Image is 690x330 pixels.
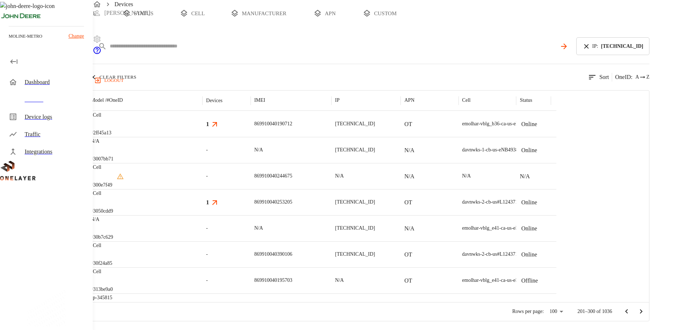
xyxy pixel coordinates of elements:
p: #3050cdd9 [91,208,113,215]
p: Rows per page: [512,308,544,315]
p: #2ff45a13 [91,129,111,137]
a: onelayer-support [93,50,101,56]
p: #313be9a0 [91,286,113,293]
p: N/A [520,172,530,181]
span: - [206,172,208,180]
p: 869910040253205 [254,199,292,206]
span: davnwks-1-cb-us-eNB493850 [462,147,523,153]
p: 201–300 of 1036 [577,308,612,315]
button: Go to next page [634,304,648,319]
span: - [206,146,208,154]
p: Online [521,120,537,129]
p: Cell [462,97,471,104]
p: N/A [91,216,113,223]
p: #3007bb71 [91,155,113,163]
p: Online [521,146,537,155]
p: Status [520,97,532,104]
p: [PERSON_NAME] [104,9,150,17]
span: - [206,251,208,258]
span: emolhar-vblg_e41-ca-us-eNB432538 [462,225,538,231]
h3: 1 [206,198,209,206]
p: eCell [91,190,113,197]
span: Support Portal [93,50,101,56]
p: Online [521,224,537,233]
div: 100 [547,306,566,317]
span: - [206,225,208,232]
div: emolhar-vblg_e41-ca-us-eNB432538 #EB211210933::NOKIA::FW2QQD [462,277,612,284]
p: [TECHNICAL_ID] [335,199,375,206]
p: #30f24a85 [91,260,112,267]
p: #30b7c629 [91,234,113,241]
p: OT [404,120,412,129]
p: eCell [91,164,112,171]
p: N/A [254,146,263,154]
p: [TECHNICAL_ID] [335,251,375,258]
p: eCell [91,268,113,275]
p: N/A [254,225,263,232]
p: IP [335,97,339,104]
p: Offline [521,276,538,285]
p: eCell [91,112,111,119]
p: N/A [404,224,414,233]
span: davnwks-2-cb-us [462,251,497,257]
p: OT [404,198,412,207]
p: Online [521,250,537,259]
p: N/A [404,146,414,155]
p: 869910040390106 [254,251,292,258]
p: Online [521,198,537,207]
span: # OneID [106,97,123,103]
p: 869910040244675 [254,172,292,180]
p: N/A [335,277,344,284]
button: logout [93,75,126,86]
span: emolhar-vblg_b36-ca-us-eNB432539 [462,121,538,126]
p: [TECHNICAL_ID] [335,225,375,232]
button: Go to previous page [619,304,634,319]
p: N/A [91,138,113,145]
span: N/A [462,173,471,179]
span: #L1243710802::NOKIA::ASIB [497,199,561,205]
p: IMEI [254,97,265,104]
p: ap-345815 [91,294,113,301]
p: Model / [91,97,123,104]
div: emolhar-vblg_b36-ca-us-eNB432539 #EB211210942::NOKIA::FW2QQD [462,120,613,128]
p: 869910040190712 [254,120,292,128]
p: N/A [404,172,414,181]
span: emolhar-vblg_e41-ca-us-eNB432538 [462,277,538,283]
p: N/A [335,172,344,180]
div: Devices [206,98,222,104]
span: davnwks-2-cb-us [462,199,497,205]
h3: 1 [206,120,209,128]
a: logout [93,75,690,86]
p: 869910040195703 [254,277,292,284]
p: #300e7f49 [91,181,112,189]
p: APN [404,97,414,104]
span: - [206,277,208,284]
span: #L1243710802::NOKIA::ASIB [497,251,561,257]
p: OT [404,250,412,259]
p: [TECHNICAL_ID] [335,146,375,154]
div: emolhar-vblg_e41-ca-us-eNB432538 #EB211210933::NOKIA::FW2QQD [462,225,612,232]
p: eCell [91,242,112,249]
svg: SIM Removed [117,173,124,180]
p: [TECHNICAL_ID] [335,120,375,128]
p: OT [404,276,412,285]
